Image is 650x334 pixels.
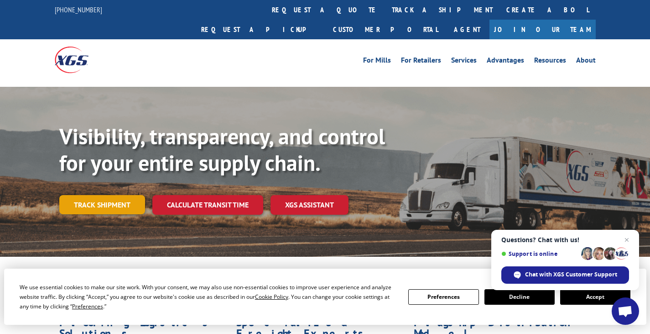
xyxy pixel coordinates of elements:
[451,57,477,67] a: Services
[487,57,524,67] a: Advantages
[401,57,441,67] a: For Retailers
[501,236,629,244] span: Questions? Chat with us!
[59,195,145,214] a: Track shipment
[484,289,555,305] button: Decline
[270,195,348,215] a: XGS ASSISTANT
[501,266,629,284] div: Chat with XGS Customer Support
[20,282,397,311] div: We use essential cookies to make our site work. With your consent, we may also use non-essential ...
[576,57,596,67] a: About
[612,297,639,325] div: Open chat
[255,293,288,301] span: Cookie Policy
[408,289,478,305] button: Preferences
[55,5,102,14] a: [PHONE_NUMBER]
[4,269,646,325] div: Cookie Consent Prompt
[621,234,632,245] span: Close chat
[525,270,617,279] span: Chat with XGS Customer Support
[489,20,596,39] a: Join Our Team
[445,20,489,39] a: Agent
[194,20,326,39] a: Request a pickup
[501,250,578,257] span: Support is online
[326,20,445,39] a: Customer Portal
[72,302,103,310] span: Preferences
[534,57,566,67] a: Resources
[363,57,391,67] a: For Mills
[560,289,630,305] button: Accept
[59,122,385,177] b: Visibility, transparency, and control for your entire supply chain.
[152,195,263,215] a: Calculate transit time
